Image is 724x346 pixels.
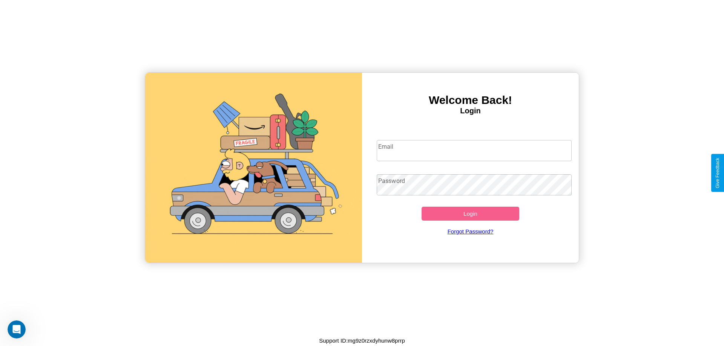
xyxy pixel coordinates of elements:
[373,221,568,242] a: Forgot Password?
[715,158,720,188] div: Give Feedback
[145,73,362,263] img: gif
[319,335,405,346] p: Support ID: mg9z0rzxdyhunw8prrp
[362,107,579,115] h4: Login
[362,94,579,107] h3: Welcome Back!
[422,207,519,221] button: Login
[8,320,26,338] iframe: Intercom live chat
